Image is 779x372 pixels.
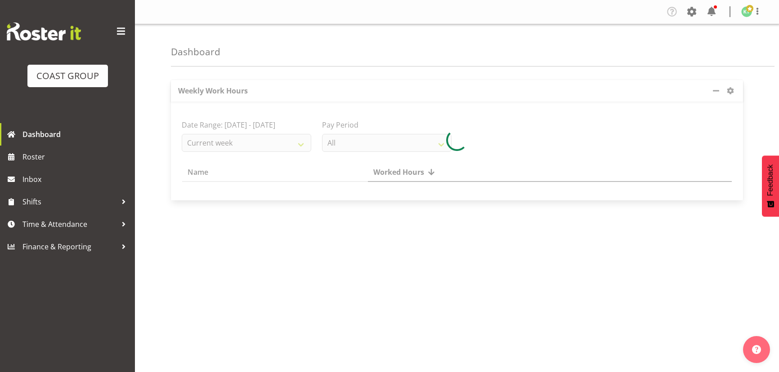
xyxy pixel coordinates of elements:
span: Shifts [22,195,117,208]
button: Feedback - Show survey [762,155,779,217]
img: help-xxl-2.png [752,345,761,354]
span: Feedback [766,164,775,196]
img: kade-tiatia1141.jpg [741,6,752,17]
h4: Dashboard [171,47,220,57]
span: Time & Attendance [22,217,117,231]
span: Finance & Reporting [22,240,117,253]
div: COAST GROUP [36,69,99,83]
span: Inbox [22,173,130,186]
img: Rosterit website logo [7,22,81,40]
span: Roster [22,150,130,164]
span: Dashboard [22,128,130,141]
